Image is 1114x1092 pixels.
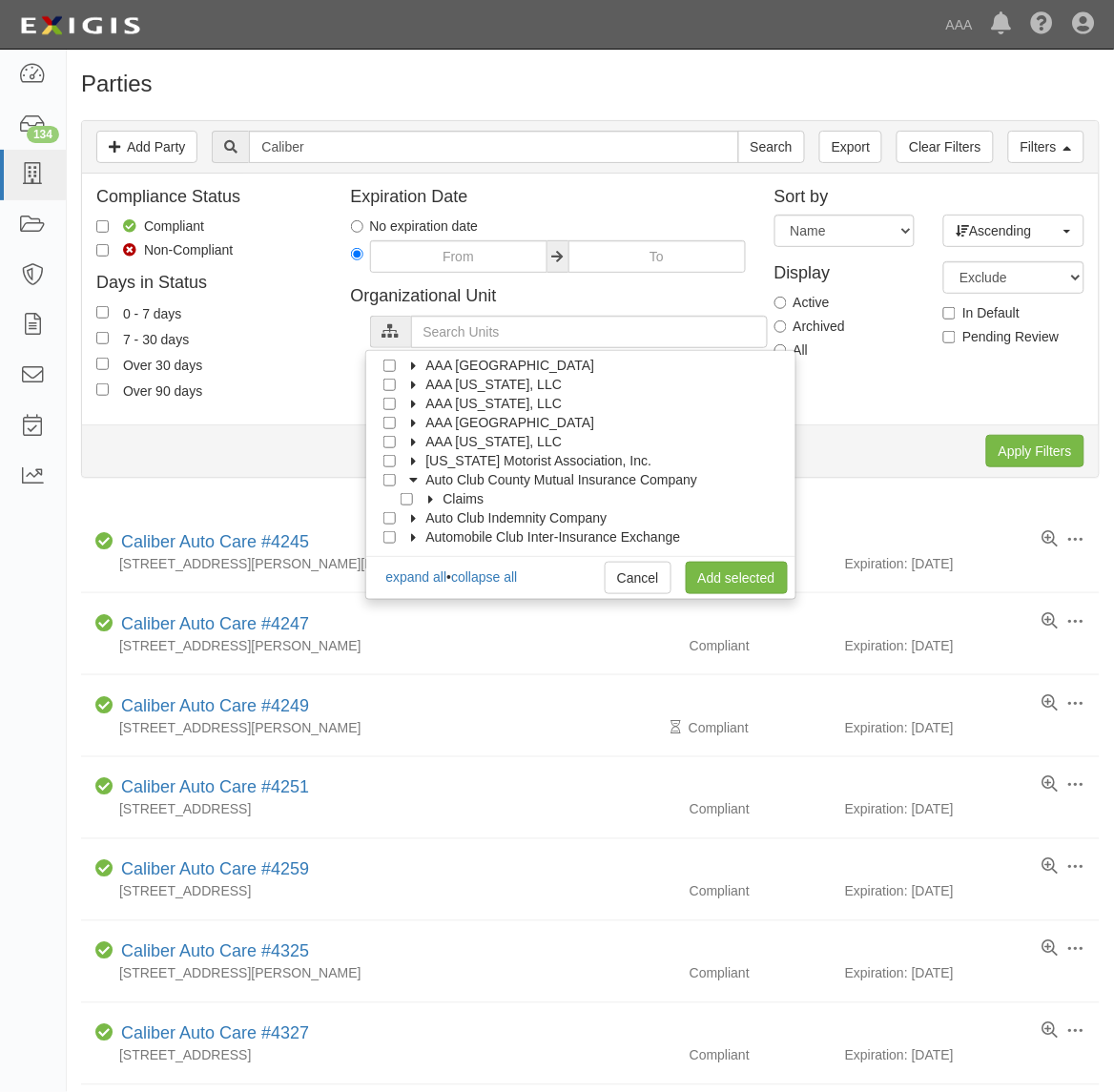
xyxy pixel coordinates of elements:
span: Ascending [956,221,1060,240]
a: View results summary [1042,858,1059,877]
input: Active [774,297,787,309]
div: [STREET_ADDRESS] [81,882,675,901]
div: Compliant [675,718,845,737]
a: View results summary [1042,776,1059,795]
div: Over 30 days [123,354,202,375]
span: Auto Club Indemnity Company [426,510,608,525]
a: Export [819,131,882,163]
a: Caliber Auto Care #4325 [121,942,309,961]
div: 134 [27,126,59,143]
span: Claims [444,491,485,506]
a: Caliber Auto Care #4245 [121,532,309,551]
h4: Organizational Unit [351,287,746,306]
a: Caliber Auto Care #4259 [121,860,309,879]
a: Add Party [96,131,197,163]
div: Caliber Auto Care #4245 [113,530,309,555]
input: Over 90 days [96,383,109,396]
a: Caliber Auto Care #4251 [121,778,309,797]
input: Pending Review [943,331,956,343]
input: Archived [774,320,787,333]
input: No expiration date [351,220,363,233]
div: Compliant [675,1046,845,1065]
div: [STREET_ADDRESS] [81,1046,675,1065]
div: Caliber Auto Care #4325 [113,940,309,965]
div: 7 - 30 days [123,328,189,349]
input: Over 30 days [96,358,109,370]
div: Caliber Auto Care #4251 [113,776,309,801]
span: AAA [US_STATE], LLC [426,377,563,392]
input: 0 - 7 days [96,306,109,319]
div: Compliant [675,636,845,655]
span: [US_STATE] Motorist Association, Inc. [426,453,652,468]
span: Auto Club County Mutual Insurance Company [426,472,698,487]
div: Compliant [675,800,845,819]
span: AAA [GEOGRAPHIC_DATA] [426,415,595,430]
div: 0 - 7 days [123,302,181,323]
input: 7 - 30 days [96,332,109,344]
label: No expiration date [351,216,479,236]
a: Caliber Auto Care #4247 [121,614,309,633]
i: Compliant [95,781,113,794]
div: Compliant [675,964,845,983]
label: Archived [774,317,845,336]
a: View results summary [1042,1022,1059,1041]
a: Cancel [605,562,671,594]
div: [STREET_ADDRESS][PERSON_NAME] [81,718,675,737]
div: Expiration: [DATE] [845,636,1100,655]
div: Over 90 days [123,380,202,401]
div: [STREET_ADDRESS][PERSON_NAME][PERSON_NAME] [81,554,675,573]
a: View results summary [1042,530,1059,549]
a: Filters [1008,131,1084,163]
div: Expiration: [DATE] [845,554,1100,573]
div: Expiration: [DATE] [845,800,1100,819]
i: Compliant [95,617,113,630]
a: expand all [386,569,447,585]
div: Expiration: [DATE] [845,882,1100,901]
label: All [774,340,809,360]
a: collapse all [451,569,517,585]
div: [STREET_ADDRESS] [81,800,675,819]
div: • [385,567,518,587]
a: Add selected [686,562,788,594]
label: Pending Review [943,327,1059,346]
h1: Parties [81,72,1100,96]
span: Automobile Club Inter-Insurance Exchange [426,529,681,545]
label: In Default [943,303,1020,322]
h4: Days in Status [96,274,322,293]
label: Non-Compliant [96,240,233,259]
div: [STREET_ADDRESS][PERSON_NAME] [81,964,675,983]
div: Expiration: [DATE] [845,718,1100,737]
a: View results summary [1042,940,1059,959]
button: Ascending [943,215,1084,247]
input: In Default [943,307,956,319]
h4: Sort by [774,188,1084,207]
span: AAA [GEOGRAPHIC_DATA] [426,358,595,373]
input: Search Units [411,316,768,348]
div: Caliber Auto Care #4327 [113,1022,309,1047]
div: Caliber Auto Care #4259 [113,858,309,883]
a: Caliber Auto Care #4249 [121,696,309,715]
i: Compliant [95,535,113,548]
span: AAA [US_STATE], LLC [426,434,563,449]
i: Help Center - Complianz [1031,13,1054,36]
h4: Display [774,257,916,283]
div: Expiration: [DATE] [845,1046,1100,1065]
div: Compliant [675,882,845,901]
input: All [774,344,787,357]
i: Compliant [95,699,113,712]
a: AAA [937,6,982,44]
div: Caliber Auto Care #4249 [113,694,309,719]
img: logo-5460c22ac91f19d4615b14bd174203de0afe785f0fc80cf4dbbc73dc1793850b.png [14,9,146,43]
i: Pending Review [670,721,681,734]
input: Compliant [96,220,109,233]
a: Clear Filters [897,131,993,163]
input: To [568,240,746,273]
label: Active [774,293,830,312]
input: Search [738,131,805,163]
div: [STREET_ADDRESS][PERSON_NAME] [81,636,675,655]
div: Expiration: [DATE] [845,964,1100,983]
div: Caliber Auto Care #4247 [113,612,309,637]
h4: Expiration Date [351,188,746,207]
label: Compliant [96,216,204,236]
span: AAA [US_STATE], LLC [426,396,563,411]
